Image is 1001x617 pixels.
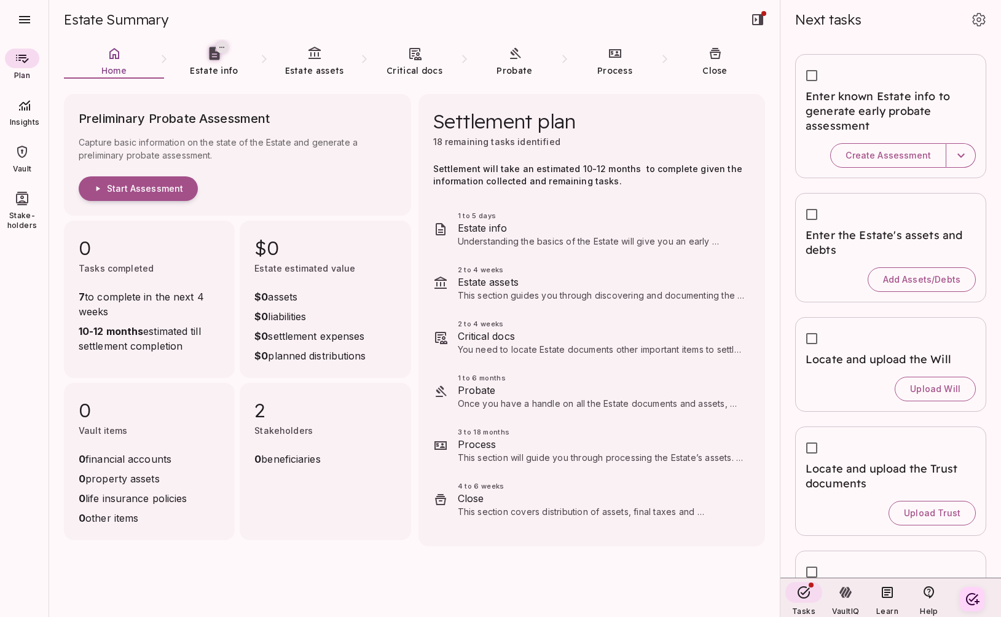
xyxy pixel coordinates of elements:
span: Estate info [190,65,238,76]
span: Upload Will [910,383,960,395]
span: 3 to 18 months [458,427,746,437]
button: Upload Trust [889,501,976,525]
span: Upload Trust [904,508,960,519]
span: Tasks completed [79,263,154,273]
span: liabilities [254,309,366,324]
span: You need to locate Estate documents other important items to settle the Estate, such as insurance... [458,344,743,391]
div: Enter the Estate's assets and debtsAdd Assets/Debts [795,193,986,302]
span: other items [79,511,187,525]
span: Start Assessment [107,183,183,194]
strong: 10-12 months [79,325,143,337]
strong: 0 [79,512,85,524]
span: Preliminary Probate Assessment [79,109,396,136]
span: planned distributions [254,348,366,363]
div: 4 to 6 weeksCloseThis section covers distribution of assets, final taxes and accounting, and how ... [418,473,766,527]
span: to complete in the next 4 weeks [79,289,220,319]
span: life insurance policies [79,491,187,506]
button: Create Assessment [830,143,946,168]
span: This section covers distribution of assets, final taxes and accounting, and how to wrap things up... [458,506,745,566]
span: Settlement plan [433,109,576,133]
span: Locate and upload the Will [806,352,976,367]
span: Critical docs [387,65,442,76]
span: Settlement will take an estimated 10-12 months to complete given the information collected and re... [433,163,745,186]
span: Locate and upload the Trust documents [806,462,976,491]
span: 0 [79,235,220,260]
span: assets [254,289,366,304]
span: Estate assets [285,65,344,76]
span: beneficiaries [254,452,320,466]
span: Tasks [792,607,815,616]
span: Probate [497,65,532,76]
span: Close [458,491,746,506]
strong: $0 [254,291,268,303]
span: Enter the Estate's assets and debts [806,228,976,257]
span: Estate info [458,221,746,235]
span: Plan [14,71,30,81]
span: 1 to 6 months [458,373,746,383]
span: estimated till settlement completion [79,324,220,353]
span: This section will guide you through processing the Estate’s assets. Tasks related to your specifi... [458,452,744,500]
div: 3 to 18 monthsProcessThis section will guide you through processing the Estate’s assets. Tasks re... [418,419,766,473]
div: Locate and upload the Trust documentsUpload Trust [795,426,986,536]
button: Add Assets/Debts [868,267,976,292]
div: 2 to 4 weeksEstate assetsThis section guides you through discovering and documenting the deceased... [418,256,766,310]
span: Enter known Estate info to generate early probate assessment [806,89,976,133]
strong: 0 [79,492,85,505]
span: This section guides you through discovering and documenting the deceased's financial assets and l... [458,290,745,362]
p: Understanding the basics of the Estate will give you an early perspective on what’s in store for ... [458,235,746,248]
span: property assets [79,471,187,486]
div: 1 to 5 daysEstate infoUnderstanding the basics of the Estate will give you an early perspective o... [418,202,766,256]
strong: 0 [79,453,85,465]
span: Capture basic information on the state of the Estate and generate a preliminary probate assessment. [79,136,396,162]
div: 1 to 6 monthsProbateOnce you have a handle on all the Estate documents and assets, you can make a... [418,364,766,419]
span: Home [101,65,127,76]
strong: $0 [254,350,268,362]
span: 2 to 4 weeks [458,265,746,275]
div: Locate and upload the WillUpload Will [795,317,986,412]
span: Critical docs [458,329,746,344]
div: 0Tasks completed7to complete in the next 4 weeks10-12 monthsestimated till settlement completion [64,221,235,378]
strong: 7 [79,291,85,303]
span: Add Assets/Debts [883,274,960,285]
span: Insights [2,117,47,127]
span: Learn [876,607,898,616]
span: Estate estimated value [254,263,355,273]
span: 18 remaining tasks identified [433,136,560,147]
span: 1 to 5 days [458,211,746,221]
button: Create your first task [960,587,984,611]
span: Close [702,65,728,76]
span: $0 [254,235,396,260]
span: 2 [254,398,396,422]
span: Once you have a handle on all the Estate documents and assets, you can make a final determination... [458,398,745,495]
span: 2 to 4 weeks [458,319,746,329]
strong: $0 [254,330,268,342]
span: Process [597,65,632,76]
div: 2 to 4 weeksCritical docsYou need to locate Estate documents other important items to settle the ... [418,310,766,364]
span: Estate Summary [64,11,168,28]
button: Upload Will [895,377,976,401]
span: Create Assessment [846,150,931,161]
span: Estate assets [458,275,746,289]
strong: 0 [254,453,261,465]
span: Vault items [79,425,128,436]
span: Process [458,437,746,452]
strong: 0 [79,473,85,485]
span: 0 [79,398,220,422]
span: Stakeholders [254,425,313,436]
div: Insights [2,90,47,133]
span: Next tasks [795,11,862,28]
span: 4 to 6 weeks [458,481,746,491]
span: financial accounts [79,452,187,466]
span: Help [920,607,938,616]
span: VaultIQ [832,607,859,616]
div: $0Estate estimated value$0assets$0liabilities$0settlement expenses$0planned distributions [240,221,410,378]
button: Start Assessment [79,176,198,201]
span: Vault [13,164,32,174]
div: 2Stakeholders0beneficiaries [240,383,410,540]
span: Probate [458,383,746,398]
div: 0Vault items0financial accounts0property assets0life insurance policies0other items [64,383,235,540]
div: Enter known Estate info to generate early probate assessmentCreate Assessment [795,54,986,178]
strong: $0 [254,310,268,323]
span: settlement expenses [254,329,366,344]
